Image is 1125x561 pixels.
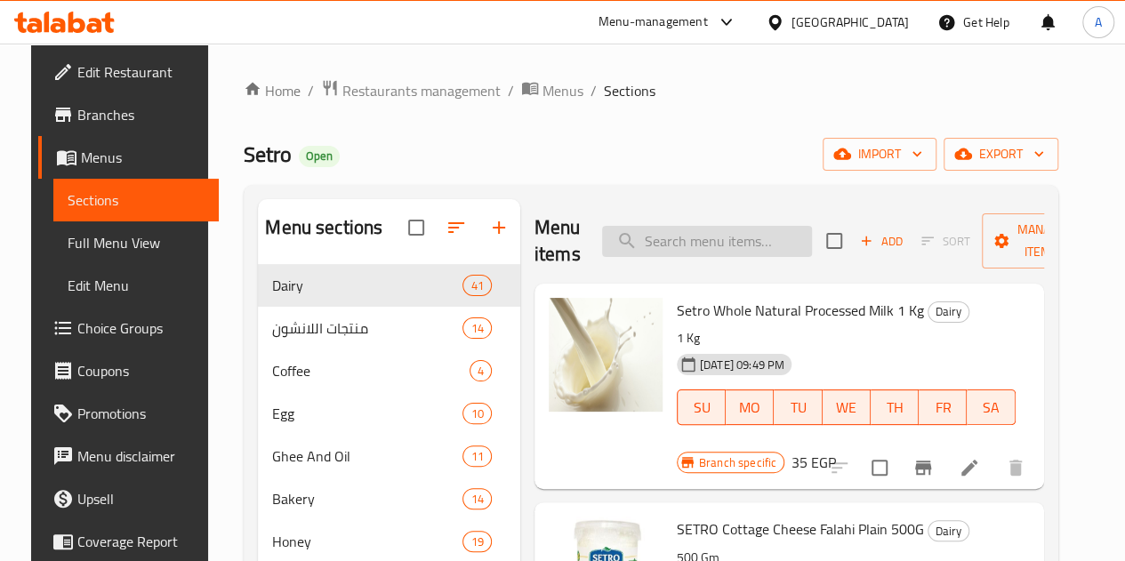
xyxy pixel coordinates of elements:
[982,213,1101,268] button: Manage items
[342,80,501,101] span: Restaurants management
[81,147,205,168] span: Menus
[462,317,491,339] div: items
[602,226,812,257] input: search
[726,389,774,425] button: MO
[272,403,462,424] span: Egg
[38,477,219,520] a: Upsell
[398,209,435,246] span: Select all sections
[521,79,583,102] a: Menus
[462,488,491,509] div: items
[853,228,910,255] button: Add
[258,435,519,477] div: Ghee And Oil11
[692,454,783,471] span: Branch specific
[308,80,314,101] li: /
[53,179,219,221] a: Sections
[928,301,968,322] span: Dairy
[462,445,491,467] div: items
[38,349,219,392] a: Coupons
[258,264,519,307] div: Dairy41
[974,395,1008,421] span: SA
[77,61,205,83] span: Edit Restaurant
[77,488,205,509] span: Upsell
[77,317,205,339] span: Choice Groups
[463,320,490,337] span: 14
[534,214,581,268] h2: Menu items
[299,146,340,167] div: Open
[435,206,478,249] span: Sort sections
[823,138,936,171] button: import
[38,93,219,136] a: Branches
[792,450,836,475] h6: 35 EGP
[774,389,822,425] button: TU
[38,136,219,179] a: Menus
[599,12,708,33] div: Menu-management
[470,363,491,380] span: 4
[321,79,501,102] a: Restaurants management
[258,349,519,392] div: Coffee4
[463,448,490,465] span: 11
[902,446,944,489] button: Branch-specific-item
[693,357,792,373] span: [DATE] 09:49 PM
[928,521,968,541] span: Dairy
[463,491,490,508] span: 14
[77,104,205,125] span: Branches
[53,221,219,264] a: Full Menu View
[878,395,912,421] span: TH
[871,389,919,425] button: TH
[272,531,462,552] span: Honey
[944,138,1058,171] button: export
[677,389,726,425] button: SU
[478,206,520,249] button: Add section
[258,307,519,349] div: منتجات اللانشون14
[677,516,924,542] span: SETRO Cottage Cheese Falahi Plain 500G
[53,264,219,307] a: Edit Menu
[244,134,292,174] span: Setro
[244,80,301,101] a: Home
[857,231,905,252] span: Add
[272,360,469,381] span: Coffee
[258,392,519,435] div: Egg10
[996,219,1087,263] span: Manage items
[299,148,340,164] span: Open
[470,360,492,381] div: items
[38,51,219,93] a: Edit Restaurant
[272,317,462,339] span: منتجات اللانشون
[258,477,519,520] div: Bakery14
[38,307,219,349] a: Choice Groups
[792,12,909,32] div: [GEOGRAPHIC_DATA]
[604,80,655,101] span: Sections
[928,520,969,541] div: Dairy
[837,143,922,165] span: import
[77,531,205,552] span: Coverage Report
[272,275,462,296] span: Dairy
[272,445,462,467] span: Ghee And Oil
[38,435,219,477] a: Menu disclaimer
[919,389,967,425] button: FR
[77,403,205,424] span: Promotions
[967,389,1015,425] button: SA
[549,298,663,412] img: Setro Whole Natural Processed Milk 1 Kg
[244,79,1057,102] nav: breadcrumb
[463,405,490,422] span: 10
[463,277,490,294] span: 41
[68,189,205,211] span: Sections
[542,80,583,101] span: Menus
[462,275,491,296] div: items
[816,222,853,260] span: Select section
[508,80,514,101] li: /
[677,297,924,324] span: Setro Whole Natural Processed Milk 1 Kg
[994,446,1037,489] button: delete
[68,275,205,296] span: Edit Menu
[462,403,491,424] div: items
[272,488,462,509] div: Bakery
[959,457,980,478] a: Edit menu item
[853,228,910,255] span: Add item
[910,228,982,255] span: Select section first
[928,301,969,323] div: Dairy
[77,360,205,381] span: Coupons
[77,445,205,467] span: Menu disclaimer
[830,395,864,421] span: WE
